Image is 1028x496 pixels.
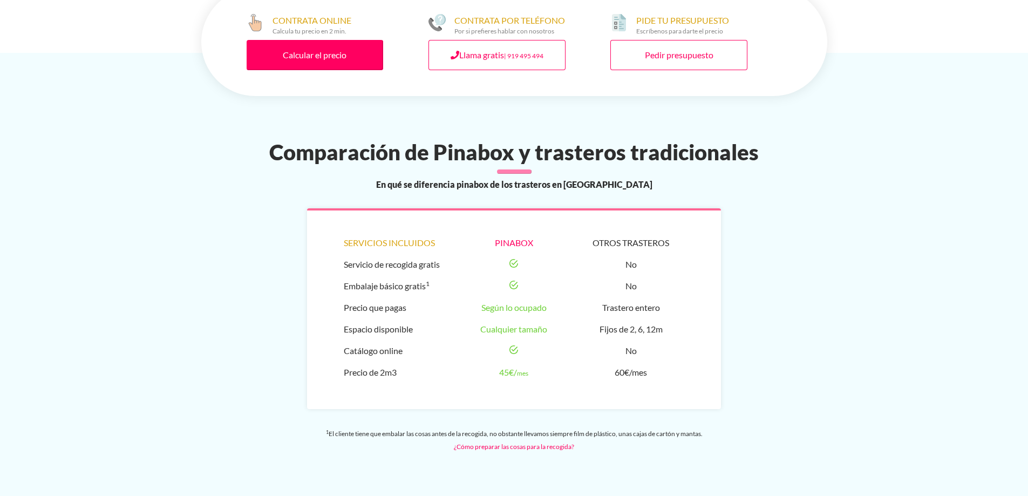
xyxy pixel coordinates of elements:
div: Calcula tu precio en 2 min. [273,27,351,36]
li: Embalaje básico gratis [344,275,450,297]
li: Catálogo online [344,340,450,362]
iframe: Chat Widget [974,444,1028,496]
li: No [578,340,684,362]
small: mes [517,369,528,377]
li: Cualquier tamaño [461,318,567,340]
div: CONTRATA POR TELÉFONO [454,14,565,36]
small: El cliente tiene que embalar las cosas antes de la recogida, no obstante llevamos siempre film de... [326,430,703,451]
li: Servicio de recogida gratis [344,254,450,275]
li: 45€/ [461,362,567,383]
a: Calcular el precio [247,40,384,70]
sup: 1 [426,280,430,288]
h2: Comparación de Pinabox y trasteros tradicionales [195,139,834,165]
li: Fijos de 2, 6, 12m [578,318,684,340]
li: Espacio disponible [344,318,450,340]
div: Escríbenos para darte el precio [636,27,729,36]
div: Otros trasteros [578,236,684,249]
li: No [578,275,684,297]
a: Pedir presupuesto [610,40,747,70]
a: ¿Cómo preparar las cosas para la recogida? [454,443,574,451]
li: Precio que pagas [344,297,450,318]
a: Llama gratis| 919 495 494 [428,40,566,70]
div: CONTRATA ONLINE [273,14,351,36]
sup: 1 [326,429,329,435]
li: Trastero entero [578,297,684,318]
li: 60€/mes [578,362,684,383]
small: | 919 495 494 [504,52,543,60]
div: PIDE TU PRESUPUESTO [636,14,729,36]
li: Según lo ocupado [461,297,567,318]
li: No [578,254,684,275]
div: Pinabox [461,236,567,249]
div: Widget de chat [974,444,1028,496]
li: Precio de 2m3 [344,362,450,383]
div: Por si prefieres hablar con nosotros [454,27,565,36]
div: Servicios incluidos [344,236,450,249]
span: En qué se diferencia pinabox de los trasteros en [GEOGRAPHIC_DATA] [376,178,652,191]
